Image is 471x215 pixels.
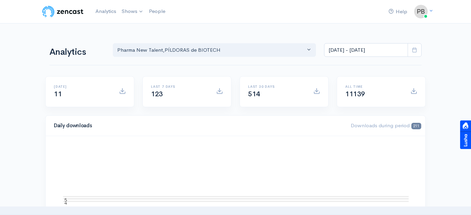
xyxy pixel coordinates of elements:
[113,43,316,57] button: Pharma New Talent, PÍLDORAS de BIOTECH
[414,5,428,18] img: ...
[248,90,260,98] span: 514
[54,144,417,212] svg: A chart.
[151,90,163,98] span: 123
[117,46,305,54] div: Pharma New Talent , PÍLDORAS de BIOTECH
[54,90,62,98] span: 11
[54,85,111,88] h6: [DATE]
[151,85,208,88] h6: Last 7 days
[324,43,408,57] input: analytics date range selector
[64,200,67,205] text: 4
[386,4,410,19] a: Help
[345,90,365,98] span: 11139
[146,4,168,19] a: People
[64,197,67,203] text: 5
[448,192,464,208] iframe: gist-messenger-bubble-iframe
[93,4,119,19] a: Analytics
[411,123,421,129] span: 211
[345,85,402,88] h6: All time
[351,122,421,129] span: Downloads during period:
[49,47,105,57] h1: Analytics
[54,123,343,129] h4: Daily downloads
[248,85,305,88] h6: Last 30 days
[119,4,146,19] a: Shows
[41,5,85,18] img: ZenCast Logo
